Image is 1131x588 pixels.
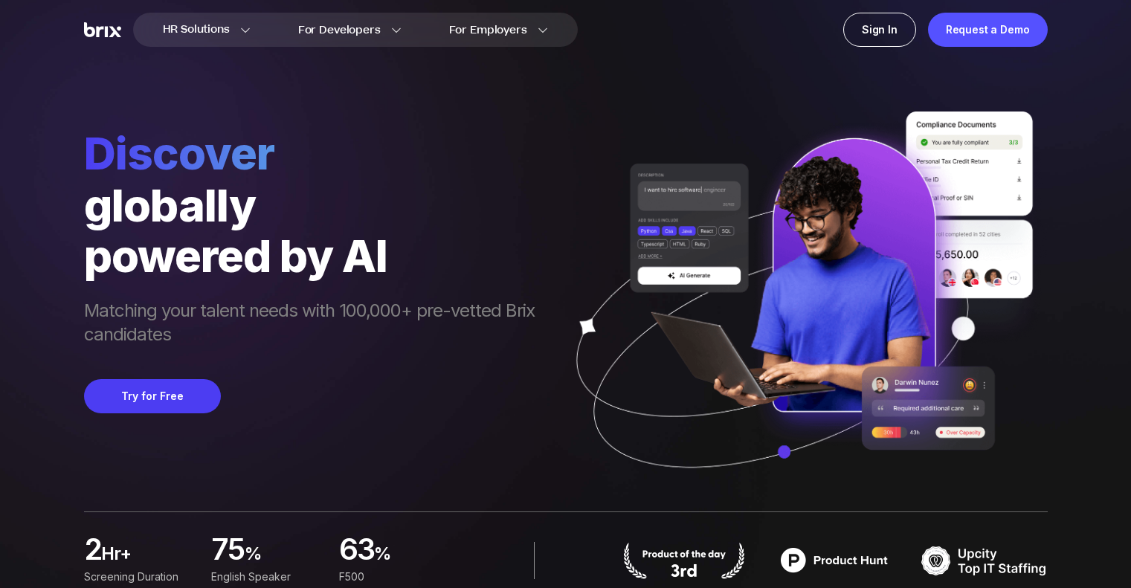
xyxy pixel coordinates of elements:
[374,542,448,572] span: %
[211,536,245,566] span: 75
[84,180,550,230] div: globally
[338,536,374,566] span: 63
[84,230,550,281] div: powered by AI
[245,542,321,572] span: %
[84,379,221,413] button: Try for Free
[84,299,550,349] span: Matching your talent needs with 100,000+ pre-vetted Brix candidates
[84,569,193,585] div: Screening duration
[843,13,916,47] a: Sign In
[928,13,1048,47] a: Request a Demo
[101,542,193,572] span: hr+
[298,22,381,38] span: For Developers
[621,542,747,579] img: product hunt badge
[84,22,121,38] img: Brix Logo
[84,126,550,180] span: Discover
[449,22,527,38] span: For Employers
[771,542,898,579] img: product hunt badge
[84,536,101,566] span: 2
[338,569,448,585] div: F500
[921,542,1048,579] img: TOP IT STAFFING
[163,18,230,42] span: HR Solutions
[211,569,320,585] div: English Speaker
[550,112,1048,511] img: ai generate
